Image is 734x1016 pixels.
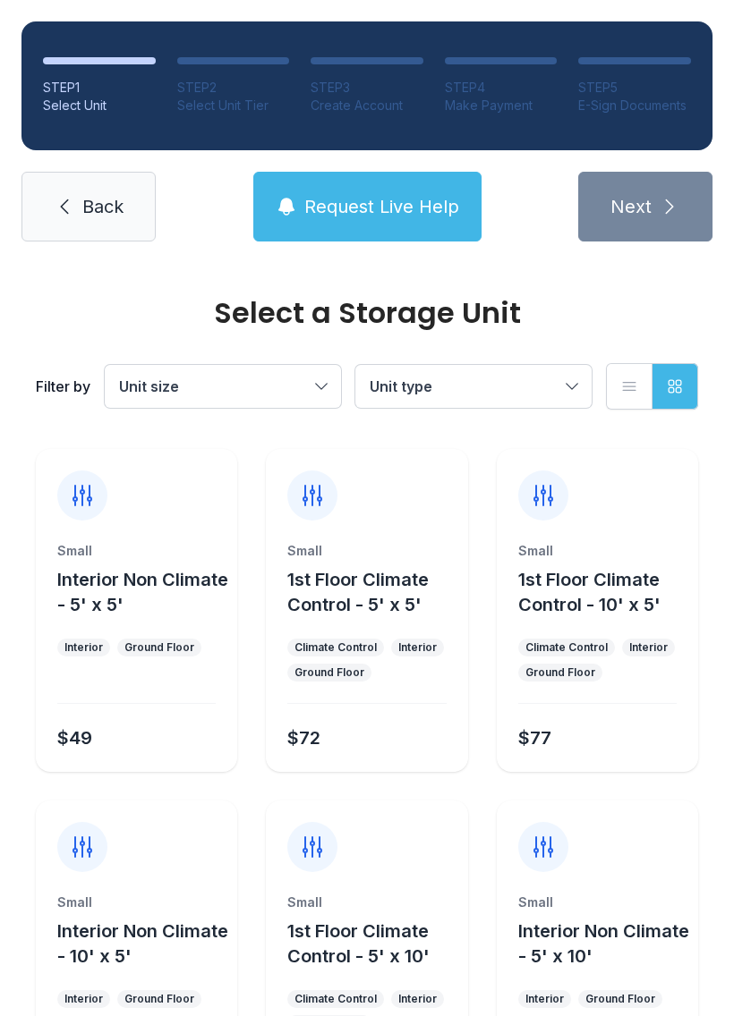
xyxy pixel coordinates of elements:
div: Climate Control [294,640,377,655]
div: Interior [64,640,103,655]
span: Interior Non Climate - 10' x 5' [57,920,228,967]
div: STEP 2 [177,79,290,97]
div: Climate Control [525,640,608,655]
span: Interior Non Climate - 5' x 10' [518,920,689,967]
div: Create Account [311,97,423,114]
div: Ground Floor [585,992,655,1006]
span: 1st Floor Climate Control - 10' x 5' [518,569,661,615]
div: STEP 4 [445,79,558,97]
div: Ground Floor [294,665,364,680]
div: Small [518,542,677,560]
div: E-Sign Documents [578,97,691,114]
button: Unit size [105,365,341,408]
div: $49 [57,725,92,750]
div: Select Unit [43,97,156,114]
div: STEP 3 [311,79,423,97]
span: Next [610,194,652,219]
button: Interior Non Climate - 10' x 5' [57,919,230,969]
div: Interior [398,992,437,1006]
div: Small [287,893,446,911]
div: Ground Floor [124,640,194,655]
div: Interior [398,640,437,655]
span: Unit type [370,377,432,395]
div: Interior [629,640,668,655]
button: Interior Non Climate - 5' x 10' [518,919,691,969]
span: Interior Non Climate - 5' x 5' [57,569,228,615]
div: STEP 5 [578,79,691,97]
div: $77 [518,725,551,750]
span: Request Live Help [304,194,459,219]
button: 1st Floor Climate Control - 5' x 5' [287,567,460,617]
div: Ground Floor [124,992,194,1006]
div: $72 [287,725,320,750]
div: Small [518,893,677,911]
div: STEP 1 [43,79,156,97]
button: Interior Non Climate - 5' x 5' [57,567,230,617]
div: Interior [525,992,564,1006]
div: Select Unit Tier [177,97,290,114]
span: Unit size [119,377,179,395]
div: Small [57,542,216,560]
button: 1st Floor Climate Control - 5' x 10' [287,919,460,969]
div: Filter by [36,376,90,397]
span: 1st Floor Climate Control - 5' x 5' [287,569,429,615]
div: Small [287,542,446,560]
button: Unit type [355,365,592,408]
div: Make Payment [445,97,558,114]
div: Interior [64,992,103,1006]
div: Small [57,893,216,911]
span: 1st Floor Climate Control - 5' x 10' [287,920,430,967]
span: Back [82,194,124,219]
div: Climate Control [294,992,377,1006]
div: Select a Storage Unit [36,299,698,327]
div: Ground Floor [525,665,595,680]
button: 1st Floor Climate Control - 10' x 5' [518,567,691,617]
